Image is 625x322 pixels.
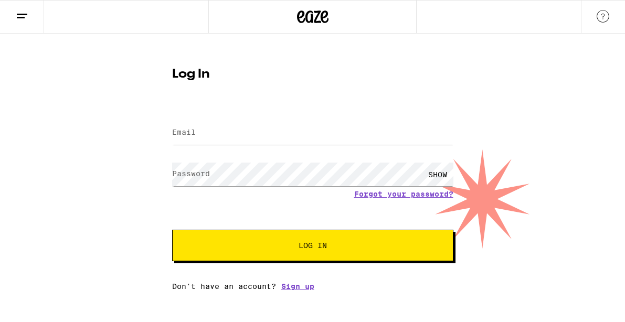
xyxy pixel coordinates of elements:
[422,163,453,186] div: SHOW
[172,169,210,178] label: Password
[281,282,314,291] a: Sign up
[172,68,453,81] h1: Log In
[172,230,453,261] button: Log In
[172,128,196,136] label: Email
[299,242,327,249] span: Log In
[172,282,453,291] div: Don't have an account?
[354,190,453,198] a: Forgot your password?
[172,121,453,145] input: Email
